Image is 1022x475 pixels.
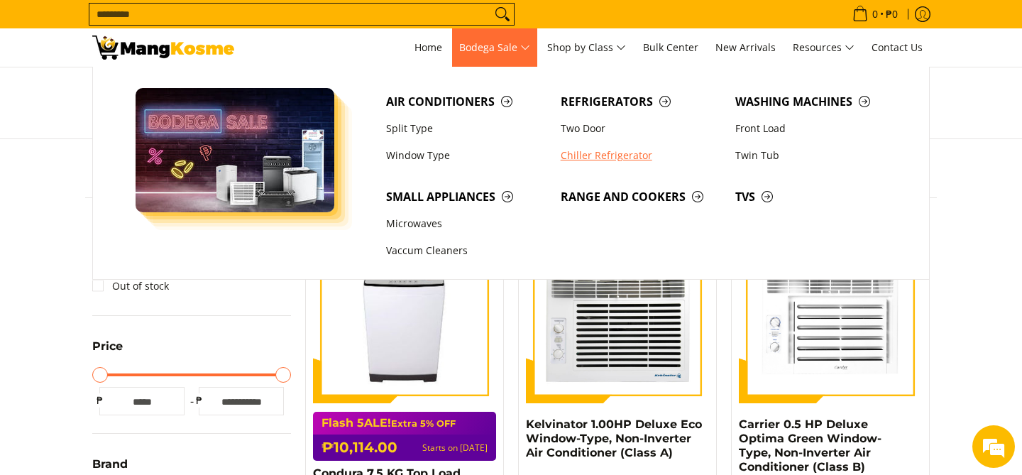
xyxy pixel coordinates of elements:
img: Carrier 0.5 HP Deluxe Optima Green Window-Type, Non-Inverter Air Conditioner (Class B) [739,220,922,403]
a: Out of stock [92,275,169,297]
a: Carrier 0.5 HP Deluxe Optima Green Window-Type, Non-Inverter Air Conditioner (Class B) [739,417,881,474]
a: Chiller Refrigerator [554,142,728,169]
a: Kelvinator 1.00HP Deluxe Eco Window-Type, Non-Inverter Air Conditioner (Class A) [526,417,702,459]
span: Washing Machines [735,93,896,111]
a: Split Type [379,115,554,142]
a: Bulk Center [636,28,705,67]
span: ₱0 [884,9,900,19]
a: TVs [728,183,903,210]
span: Bodega Sale [459,39,530,57]
a: Air Conditioners [379,88,554,115]
nav: Main Menu [248,28,930,67]
a: New Arrivals [708,28,783,67]
img: Kelvinator 1.00HP Deluxe Eco Window-Type, Non-Inverter Air Conditioner (Class A) [526,220,709,403]
summary: Open [92,341,123,363]
span: Shop by Class [547,39,626,57]
span: Refrigerators [561,93,721,111]
a: Resources [786,28,862,67]
span: Small Appliances [386,188,546,206]
span: ₱ [92,393,106,408]
span: • [848,6,902,22]
img: Bodega Sale [136,88,334,212]
a: Two Door [554,115,728,142]
span: ₱ [192,393,206,408]
span: Home [414,40,442,54]
a: Window Type [379,142,554,169]
a: Bodega Sale [452,28,537,67]
span: New Arrivals [715,40,776,54]
img: All Products - Home Appliances Warehouse Sale l Mang Kosme [92,36,234,60]
span: Brand [92,459,128,470]
span: Price [92,341,123,352]
span: TVs [735,188,896,206]
a: Contact Us [864,28,930,67]
a: Front Load [728,115,903,142]
a: Home [407,28,449,67]
a: Washing Machines [728,88,903,115]
a: Shop by Class [540,28,633,67]
a: Microwaves [379,210,554,237]
button: Search [491,4,514,25]
a: Vaccum Cleaners [379,238,554,265]
span: Contact Us [872,40,923,54]
span: Resources [793,39,855,57]
span: 0 [870,9,880,19]
span: Bulk Center [643,40,698,54]
a: Twin Tub [728,142,903,169]
a: Small Appliances [379,183,554,210]
span: Range and Cookers [561,188,721,206]
img: condura-7.5kg-topload-non-inverter-washing-machine-class-c-full-view-mang-kosme [319,220,490,403]
a: Refrigerators [554,88,728,115]
a: Range and Cookers [554,183,728,210]
span: Air Conditioners [386,93,546,111]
